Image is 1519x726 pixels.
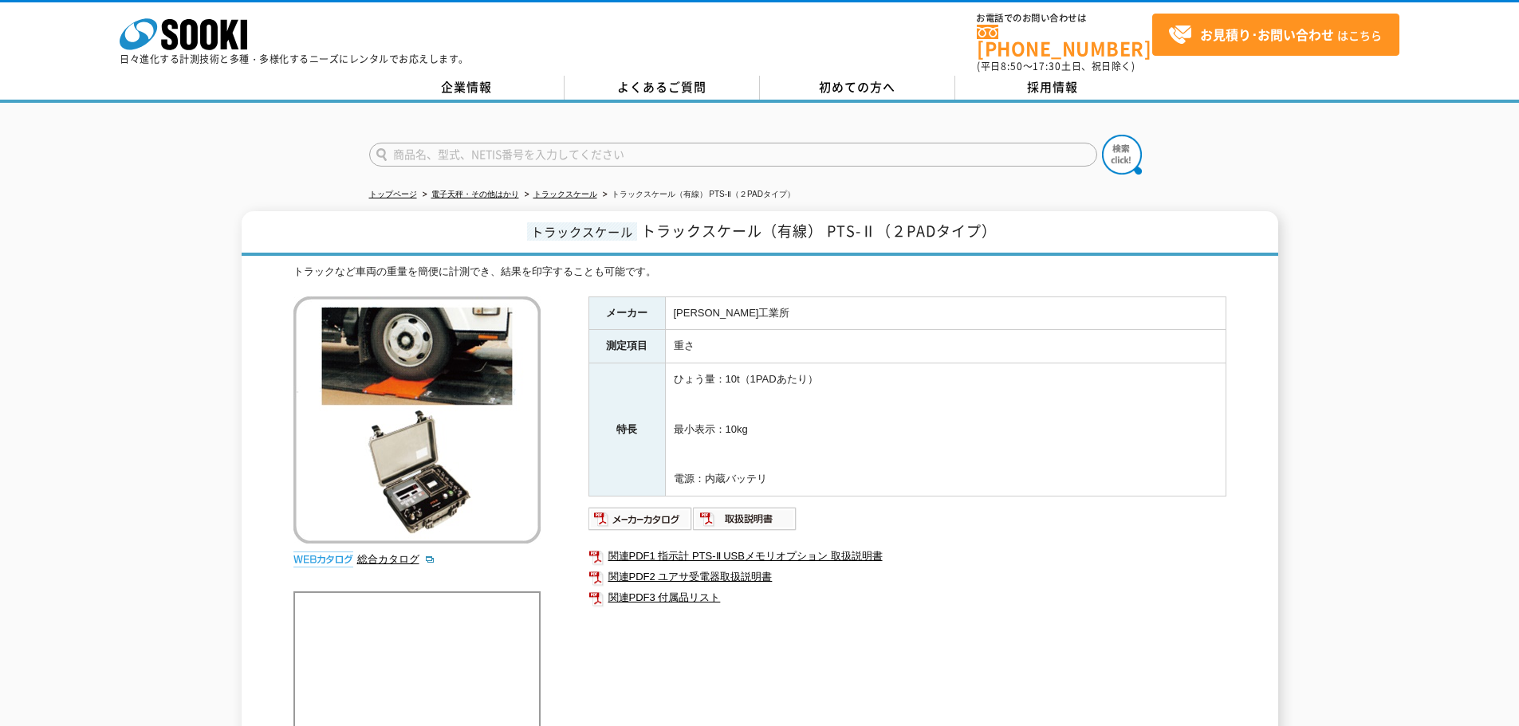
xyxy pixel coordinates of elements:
[1200,25,1334,44] strong: お見積り･お問い合わせ
[369,143,1097,167] input: 商品名、型式、NETIS番号を入力してください
[527,222,637,241] span: トラックスケール
[1152,14,1399,56] a: お見積り･お問い合わせはこちら
[369,76,565,100] a: 企業情報
[369,190,417,198] a: トップページ
[120,54,469,64] p: 日々進化する計測技術と多種・多様化するニーズにレンタルでお応えします。
[977,59,1135,73] span: (平日 ～ 土日、祝日除く)
[665,296,1226,330] td: [PERSON_NAME]工業所
[955,76,1151,100] a: 採用情報
[665,330,1226,363] td: 重さ
[1168,23,1382,47] span: はこちら
[819,78,895,96] span: 初めての方へ
[588,296,665,330] th: メーカー
[1001,59,1023,73] span: 8:50
[293,551,353,567] img: webカタログ
[431,190,519,198] a: 電子天秤・その他はかり
[293,296,541,544] img: トラックスケール（有線） PTS-Ⅱ（２PADタイプ）
[641,220,997,241] span: トラックスケール（有線） PTS-Ⅱ（２PADタイプ）
[533,190,597,198] a: トラックスケール
[977,25,1152,57] a: [PHONE_NUMBER]
[1102,135,1142,175] img: btn_search.png
[1033,59,1061,73] span: 17:30
[588,587,1226,608] a: 関連PDF3 付属品リスト
[600,186,795,203] li: トラックスケール（有線） PTS-Ⅱ（２PADタイプ）
[357,553,435,565] a: 総合カタログ
[760,76,955,100] a: 初めての方へ
[588,546,1226,567] a: 関連PDF1 指示計 PTS-Ⅱ USBメモリオプション 取扱説明書
[977,14,1152,23] span: お電話でのお問い合わせは
[665,363,1226,496] td: ひょう量：10t（1PADあたり） 最小表示：10kg 電源：内蔵バッテリ
[293,264,1226,281] div: トラックなど車両の重量を簡便に計測でき、結果を印字することも可能です。
[588,330,665,363] th: 測定項目
[588,506,693,532] img: メーカーカタログ
[588,567,1226,587] a: 関連PDF2 ユアサ受電器取扱説明書
[588,363,665,496] th: 特長
[565,76,760,100] a: よくあるご質問
[588,516,693,528] a: メーカーカタログ
[693,516,797,528] a: 取扱説明書
[693,506,797,532] img: 取扱説明書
